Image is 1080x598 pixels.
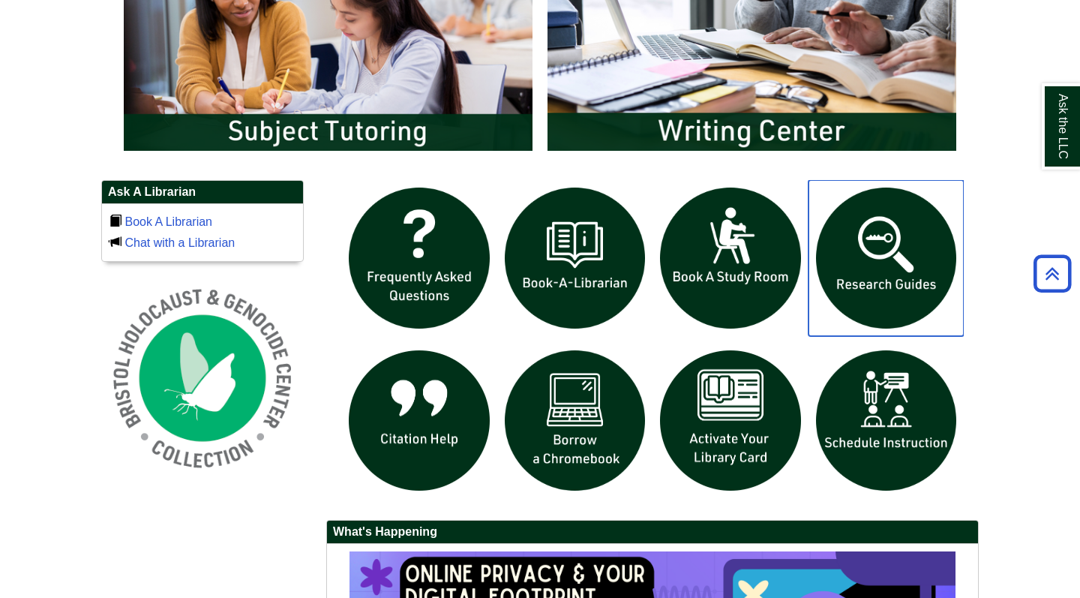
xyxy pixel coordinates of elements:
[341,343,497,499] img: citation help icon links to citation help guide page
[124,236,235,249] a: Chat with a Librarian
[1028,263,1076,284] a: Back to Top
[341,180,964,505] div: slideshow
[497,180,653,336] img: Book a Librarian icon links to book a librarian web page
[124,215,212,228] a: Book A Librarian
[101,277,304,479] img: Holocaust and Genocide Collection
[497,343,653,499] img: Borrow a chromebook icon links to the borrow a chromebook web page
[652,343,808,499] img: activate Library Card icon links to form to activate student ID into library card
[808,343,964,499] img: For faculty. Schedule Library Instruction icon links to form.
[327,521,978,544] h2: What's Happening
[652,180,808,336] img: book a study room icon links to book a study room web page
[102,181,303,204] h2: Ask A Librarian
[808,180,964,336] img: Research Guides icon links to research guides web page
[341,180,497,336] img: frequently asked questions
